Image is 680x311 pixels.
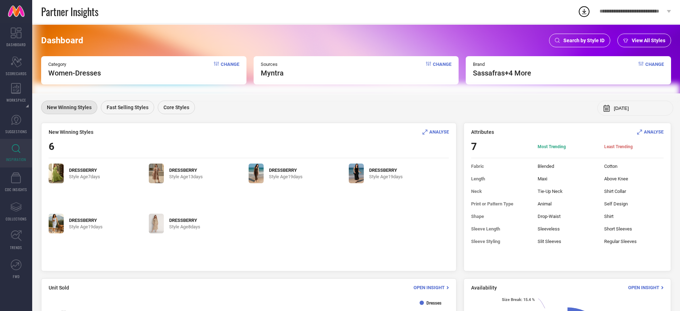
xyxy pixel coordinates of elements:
input: Select month [614,106,667,111]
span: Blended [538,164,597,169]
img: 5urTp6kb_e112c0d52a2540eabda48c0e94239ffe.jpg [249,164,264,183]
span: Sources [261,62,284,67]
span: ANALYSE [644,129,664,135]
span: DRESSBERRY [169,218,200,223]
span: Slit Sleeves [538,239,597,244]
div: Analyse [637,128,664,135]
span: Change [433,62,451,77]
span: Style Age 19 days [69,224,103,229]
span: Change [645,62,664,77]
span: Unit Sold [49,285,69,291]
div: Open download list [578,5,591,18]
span: Tie-Up Neck [538,189,597,194]
span: Style Age 19 days [369,174,403,179]
img: 8Jd6uuPr_507a148aa6a348c780fae2b56e9ac688.jpg [49,214,64,233]
span: Sleeve Styling [471,239,530,244]
img: qI9I0yXc_32a20929749b4a68a184bfe87eeff84a.jpg [149,164,164,183]
span: INSPIRATION [6,157,26,162]
span: Length [471,176,530,181]
span: Open Insight [414,285,445,290]
span: Style Age 13 days [169,174,203,179]
span: ANALYSE [429,129,449,135]
span: Least Trending [604,144,664,150]
span: CDC INSIGHTS [5,187,27,192]
span: Open Insight [628,285,659,290]
span: SUGGESTIONS [5,129,27,134]
span: DRESSBERRY [269,167,303,173]
span: Category [48,62,101,67]
span: Partner Insights [41,4,98,19]
text: : 15.4 % [502,297,535,302]
span: FWD [13,274,20,279]
span: Change [221,62,239,77]
span: Women-Dresses [48,69,101,77]
span: SCORECARDS [6,71,27,76]
span: Dashboard [41,35,83,45]
span: Neck [471,189,530,194]
span: Availability [471,285,497,291]
span: sassafras +4 More [473,69,531,77]
span: Drop-Waist [538,214,597,219]
div: Open Insight [414,284,449,291]
div: Open Insight [628,284,664,291]
span: Print or Pattern Type [471,201,530,206]
span: New Winning Styles [49,129,93,135]
span: Regular Sleeves [604,239,664,244]
tspan: Size Break [502,297,521,302]
span: Fabric [471,164,530,169]
span: Fast Selling Styles [107,105,148,110]
span: Shirt Collar [604,189,664,194]
span: Most Trending [538,144,597,150]
span: View All Styles [632,38,665,43]
span: COLLECTIONS [6,216,27,222]
span: DRESSBERRY [369,167,403,173]
img: lrAg4hXc_96743afa7976407cbdce876599aa15b2.jpg [149,214,164,233]
span: Sleeveless [538,226,597,232]
img: U4G135C1_464c38c09e2a4415afd76d52c8c408a2.jpg [349,164,364,183]
span: Above Knee [604,176,664,181]
span: 7 [471,141,530,152]
div: Analyse [422,128,449,135]
span: 6 [49,141,54,152]
span: DRESSBERRY [169,167,203,173]
span: Style Age 7 days [69,174,100,179]
span: Shape [471,214,530,219]
span: New Winning Styles [47,105,92,110]
span: Core Styles [163,105,189,110]
span: DASHBOARD [6,42,26,47]
span: Style Age 19 days [269,174,303,179]
text: Dresses [426,301,441,306]
span: Search by Style ID [563,38,605,43]
span: Maxi [538,176,597,181]
span: Brand [473,62,531,67]
span: Cotton [604,164,664,169]
span: WORKSPACE [6,97,26,103]
span: Short Sleeves [604,226,664,232]
span: TRENDS [10,245,22,250]
span: Animal [538,201,597,206]
span: myntra [261,69,284,77]
span: DRESSBERRY [69,218,103,223]
span: Self Design [604,201,664,206]
span: DRESSBERRY [69,167,100,173]
img: M8qVyW60_d359287687bd4c50a6e6e3692e6f0efd.jpg [49,164,64,183]
span: Attributes [471,129,494,135]
span: Sleeve Length [471,226,530,232]
span: Style Age 8 days [169,224,200,229]
span: Shirt [604,214,664,219]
